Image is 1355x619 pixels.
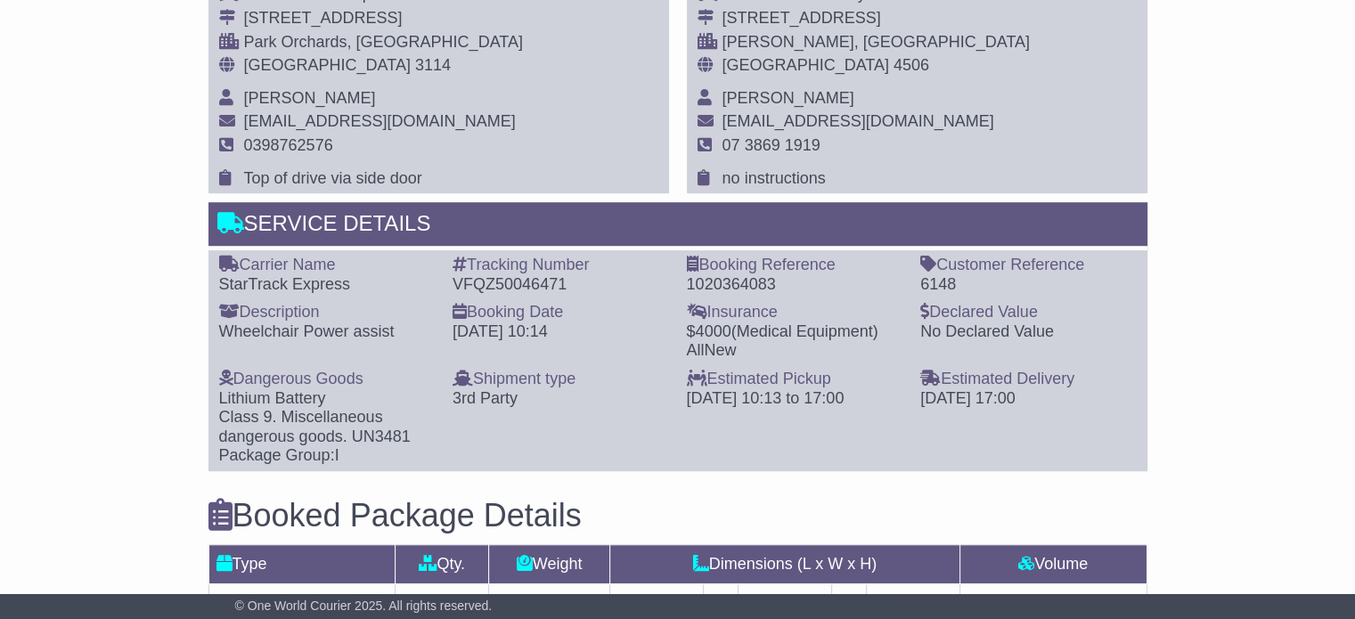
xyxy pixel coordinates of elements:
[920,303,1137,322] div: Declared Value
[722,136,820,154] span: 07 3869 1919
[453,322,669,342] div: [DATE] 10:14
[489,544,610,583] td: Weight
[219,370,436,389] div: Dangerous Goods
[244,169,422,187] span: Top of drive via side door
[415,56,451,74] span: 3114
[687,303,903,322] div: Insurance
[219,256,436,275] div: Carrier Name
[244,112,516,130] span: [EMAIL_ADDRESS][DOMAIN_NAME]
[244,9,523,29] div: [STREET_ADDRESS]
[208,498,1147,533] h3: Booked Package Details
[453,275,669,295] div: VFQZ50046471
[453,370,669,389] div: Shipment type
[722,89,854,107] span: [PERSON_NAME]
[352,428,411,445] span: UN3481
[244,33,523,53] div: Park Orchards, [GEOGRAPHIC_DATA]
[453,389,518,407] span: 3rd Party
[208,202,1147,250] div: Service Details
[687,275,903,295] div: 1020364083
[722,169,826,187] span: no instructions
[920,275,1137,295] div: 6148
[235,599,493,613] span: © One World Courier 2025. All rights reserved.
[687,389,903,409] div: [DATE] 10:13 to 17:00
[722,9,1092,29] div: [STREET_ADDRESS]
[610,544,960,583] td: Dimensions (L x W x H)
[244,89,376,107] span: [PERSON_NAME]
[219,322,436,342] div: Wheelchair Power assist
[722,33,1092,53] div: [PERSON_NAME], [GEOGRAPHIC_DATA]
[396,544,489,583] td: Qty.
[696,322,731,340] span: 4000
[219,303,436,322] div: Description
[722,56,889,74] span: [GEOGRAPHIC_DATA]
[219,389,326,407] span: Lithium Battery
[920,256,1137,275] div: Customer Reference
[244,56,411,74] span: [GEOGRAPHIC_DATA]
[894,56,929,74] span: 4506
[453,303,669,322] div: Booking Date
[920,370,1137,389] div: Estimated Delivery
[959,544,1147,583] td: Volume
[208,544,396,583] td: Type
[1076,591,1083,605] sup: 3
[244,136,333,154] span: 0398762576
[687,256,903,275] div: Booking Reference
[920,322,1137,342] div: No Declared Value
[219,408,383,445] span: Class 9. Miscellaneous dangerous goods.
[687,322,903,361] div: $ ( )
[335,446,339,464] span: I
[219,446,436,466] div: Package Group:
[687,370,903,389] div: Estimated Pickup
[920,389,1137,409] div: [DATE] 17:00
[219,275,436,295] div: StarTrack Express
[722,112,994,130] span: [EMAIL_ADDRESS][DOMAIN_NAME]
[453,256,669,275] div: Tracking Number
[737,322,873,340] span: Medical Equipment
[687,341,903,361] div: AllNew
